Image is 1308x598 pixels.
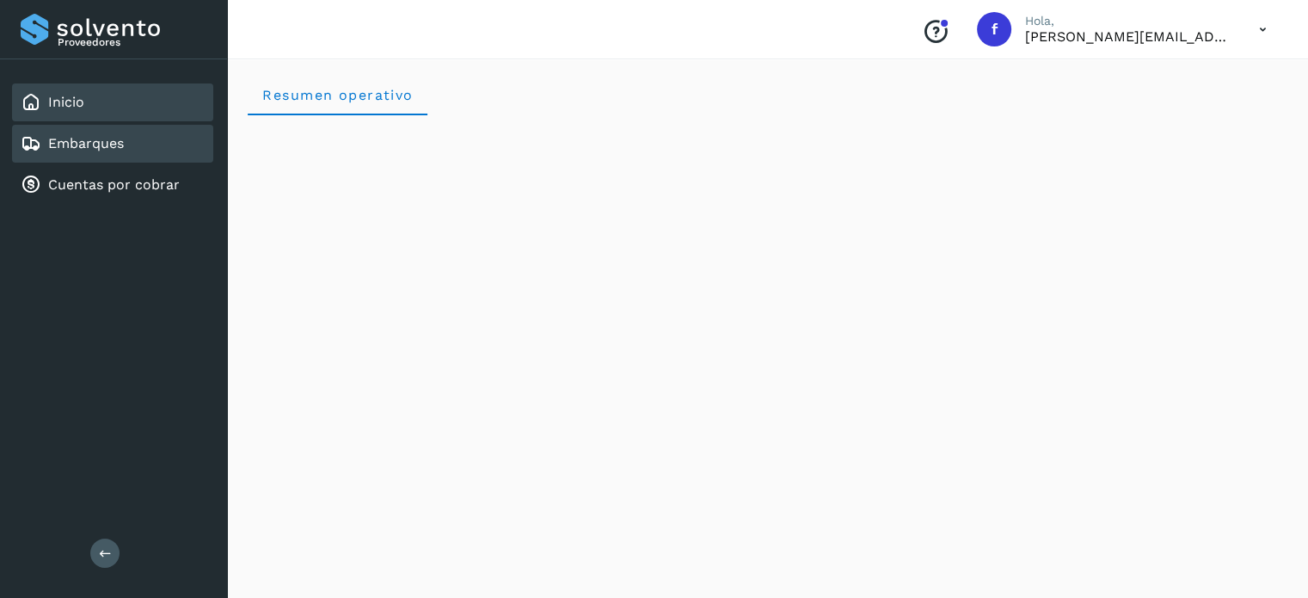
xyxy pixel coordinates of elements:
a: Cuentas por cobrar [48,176,180,193]
div: Embarques [12,125,213,163]
p: Proveedores [58,36,206,48]
div: Inicio [12,83,213,121]
p: Hola, [1025,14,1231,28]
a: Embarques [48,135,124,151]
div: Cuentas por cobrar [12,166,213,204]
span: Resumen operativo [261,87,414,103]
a: Inicio [48,94,84,110]
p: flor.compean@gruporeyes.com.mx [1025,28,1231,45]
